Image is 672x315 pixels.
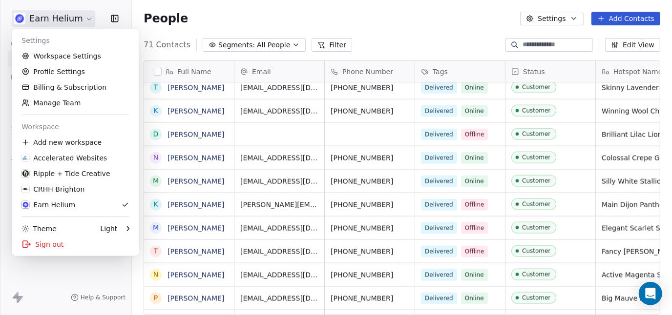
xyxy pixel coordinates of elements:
div: Theme [21,224,56,234]
div: Light [100,224,117,234]
img: helium-logo.png [21,201,29,209]
div: Ripple + Tide Creative [21,169,110,178]
div: Accelerated Websites [21,153,107,163]
img: CRHH-Logo.png [21,185,29,193]
a: Workspace Settings [16,48,135,64]
div: Settings [16,33,135,48]
div: Sign out [16,236,135,252]
img: Accelerated-Websites-Logo.png [21,154,29,162]
div: CRHH Brighton [21,184,84,194]
a: Profile Settings [16,64,135,79]
div: Workspace [16,119,135,135]
div: Earn Helium [21,200,75,210]
img: logo.jpg [21,170,29,177]
div: Add new workspace [16,135,135,150]
a: Billing & Subscription [16,79,135,95]
a: Manage Team [16,95,135,111]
